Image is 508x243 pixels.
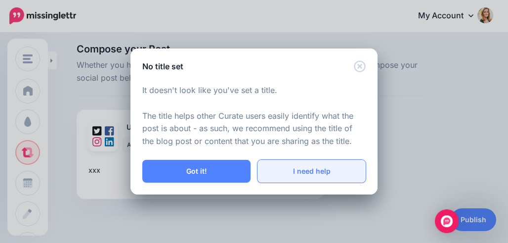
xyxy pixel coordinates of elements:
[435,209,459,233] div: Open Intercom Messenger
[142,60,183,72] h5: No title set
[142,160,251,183] button: Got it!
[142,84,366,148] p: It doesn't look like you've set a title. The title helps other Curate users easily identify what ...
[257,160,366,183] a: I need help
[354,60,366,73] button: Close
